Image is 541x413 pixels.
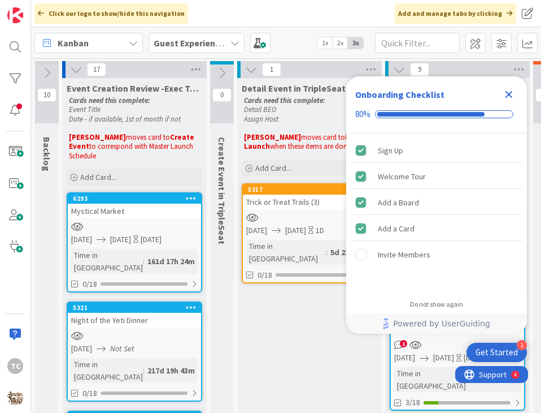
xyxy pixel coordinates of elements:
[68,313,201,328] div: Night of the Yeti Dinner
[68,193,201,204] div: 6293
[7,358,23,374] div: TC
[348,37,363,49] span: 3x
[41,137,53,171] span: Backlog
[69,132,196,151] strong: Create Event
[69,132,126,142] strong: [PERSON_NAME]
[316,225,324,236] div: 1D
[73,304,201,312] div: 5321
[394,352,415,364] span: [DATE]
[255,163,291,173] span: Add Card...
[248,186,376,193] div: 5317
[433,352,454,364] span: [DATE]
[143,364,145,377] span: :
[82,278,97,290] span: 0/18
[69,96,150,105] em: Cards need this complete:
[24,2,51,15] span: Support
[67,192,202,292] a: 6293Mystical Market[DATE][DATE][DATE]Time in [GEOGRAPHIC_DATA]:161d 17h 24m0/18
[68,204,201,218] div: Mystical Market
[145,364,198,377] div: 217d 19h 43m
[326,246,328,259] span: :
[333,37,348,49] span: 2x
[475,347,518,358] div: Get Started
[68,193,201,218] div: 6293Mystical Market
[378,144,403,157] div: Sign Up
[517,340,527,350] div: 1
[375,33,460,53] input: Quick Filter...
[394,367,474,392] div: Time in [GEOGRAPHIC_DATA]
[355,109,518,119] div: Checklist progress: 80%
[390,311,525,411] a: 6294[DATE] Brunch/Lunch[DATE][DATE][DATE]Time in [GEOGRAPHIC_DATA]:5d 23h 33m3/18
[34,3,188,24] div: Click our logo to show/hide this navigation
[145,255,198,268] div: 161d 17h 24m
[69,141,195,160] span: to correspond with Master Launch Schedule
[244,105,276,114] em: Detail BEO
[7,7,23,23] img: Visit kanbanzone.com
[378,248,430,261] div: Invite Members
[346,313,527,334] div: Footer
[126,132,170,142] span: moves card to
[258,269,272,281] span: 0/18
[212,88,232,102] span: 0
[141,234,162,246] div: [DATE]
[59,5,62,14] div: 4
[71,234,92,246] span: [DATE]
[378,222,415,235] div: Add a Card
[285,225,306,236] span: [DATE]
[67,83,202,94] span: Event Creation Review -Exec Team
[351,242,522,267] div: Invite Members is incomplete.
[464,352,485,364] div: [DATE]
[405,397,420,408] span: 3/18
[71,343,92,355] span: [DATE]
[80,172,116,182] span: Add Card...
[68,303,201,313] div: 5321
[400,340,407,347] span: 1
[244,114,278,124] em: Assign Host
[244,132,301,142] strong: [PERSON_NAME]
[395,3,516,24] div: Add and manage tabs by clicking
[378,196,419,209] div: Add a Board
[110,234,131,246] span: [DATE]
[244,132,360,151] strong: Pre-Launch
[242,183,377,283] a: 5317Trick or Treat Trails (3)[DATE][DATE]1DTime in [GEOGRAPHIC_DATA]:5d 23h 12m0/18
[301,132,345,142] span: moves card to
[7,390,23,406] img: avatar
[216,137,228,244] span: Create Event in TripleSeat
[393,317,490,330] span: Powered by UserGuiding
[355,109,370,119] div: 80%
[37,88,56,102] span: 10
[154,37,298,49] b: Guest Experience/Signature Events
[466,343,527,362] div: Open Get Started checklist, remaining modules: 1
[355,88,444,101] div: Onboarding Checklist
[82,388,97,399] span: 0/18
[351,138,522,163] div: Sign Up is complete.
[351,190,522,215] div: Add a Board is complete.
[270,141,351,151] span: when these items are done
[68,303,201,328] div: 5321Night of the Yeti Dinner
[67,302,202,402] a: 5321Night of the Yeti Dinner[DATE]Not SetTime in [GEOGRAPHIC_DATA]:217d 19h 43m0/18
[346,76,527,334] div: Checklist Container
[71,249,143,274] div: Time in [GEOGRAPHIC_DATA]
[410,300,463,309] div: Do not show again
[243,184,376,195] div: 5317
[378,170,426,183] div: Welcome Tour
[351,216,522,241] div: Add a Card is complete.
[262,63,281,76] span: 1
[352,313,521,334] a: Powered by UserGuiding
[69,105,101,114] em: Event Title
[69,114,181,124] em: Date - if available, 1st of month if not
[246,240,326,265] div: Time in [GEOGRAPHIC_DATA]
[346,134,527,292] div: Checklist items
[328,246,373,259] div: 5d 23h 12m
[110,343,134,354] i: Not Set
[71,358,143,383] div: Time in [GEOGRAPHIC_DATA]
[244,96,325,105] em: Cards need this complete:
[87,63,106,76] span: 17
[243,195,376,209] div: Trick or Treat Trails (3)
[410,63,429,76] span: 9
[246,225,267,236] span: [DATE]
[351,164,522,189] div: Welcome Tour is complete.
[242,83,346,94] span: Detail Event in TripleSeat
[58,36,89,50] span: Kanban
[143,255,145,268] span: :
[73,195,201,203] div: 6293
